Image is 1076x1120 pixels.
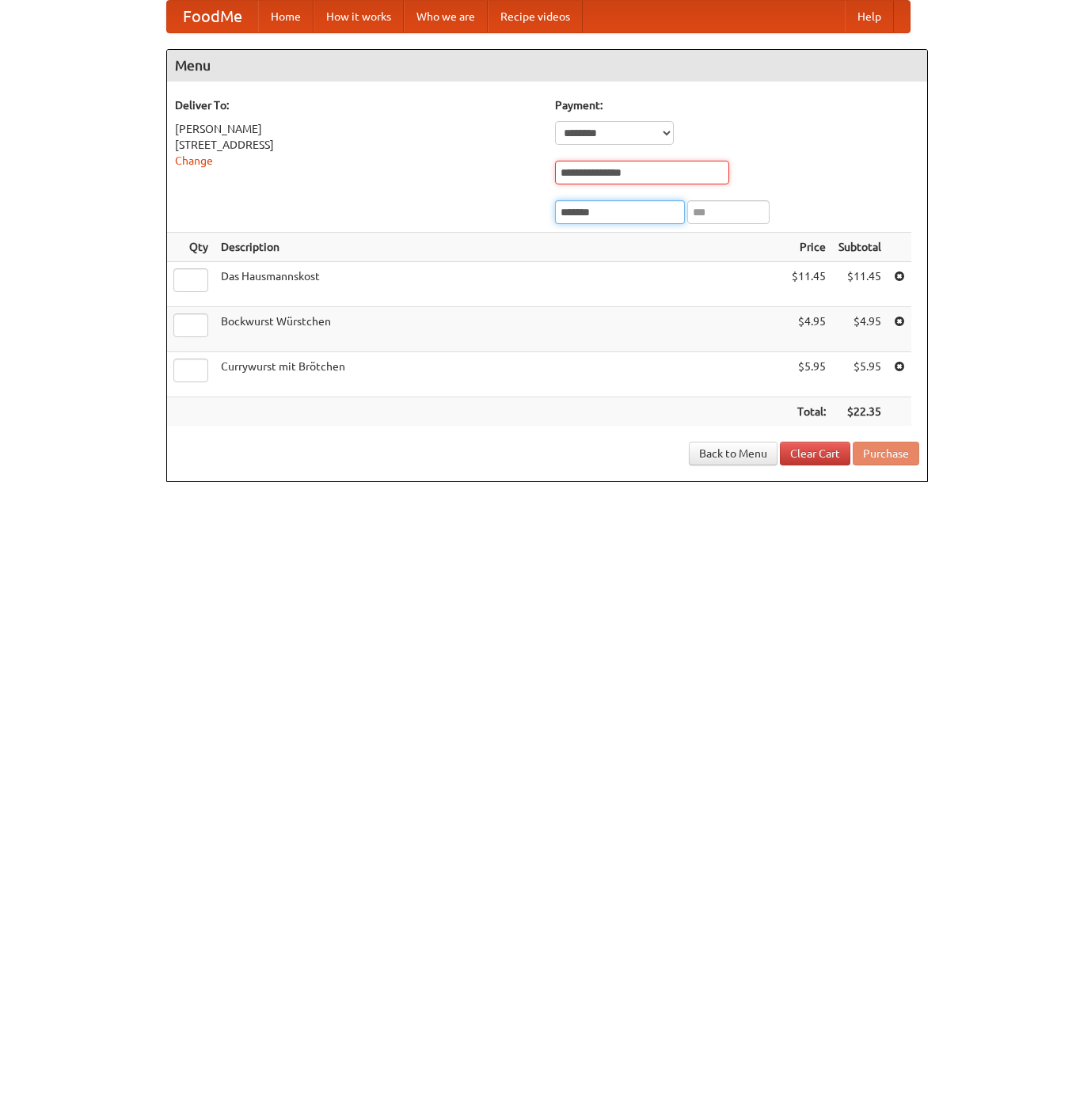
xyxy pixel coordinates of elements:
th: $22.35 [832,397,888,427]
th: Total: [785,397,832,427]
div: [PERSON_NAME] [175,121,539,137]
td: Das Hausmannskost [215,262,785,307]
button: Purchase [853,442,919,465]
th: Subtotal [832,233,888,262]
a: Help [845,1,894,32]
th: Price [785,233,832,262]
td: $4.95 [832,307,888,352]
a: Home [258,1,314,32]
td: $5.95 [832,352,888,397]
th: Description [215,233,785,262]
a: Clear Cart [780,442,850,465]
a: FoodMe [167,1,258,32]
div: [STREET_ADDRESS] [175,137,539,153]
td: Bockwurst Würstchen [215,307,785,352]
td: $11.45 [785,262,832,307]
a: Change [175,154,213,167]
h5: Deliver To: [175,97,539,113]
a: How it works [314,1,404,32]
a: Back to Menu [689,442,778,465]
h4: Menu [167,50,927,82]
th: Qty [167,233,215,262]
a: Who we are [404,1,488,32]
td: Currywurst mit Brötchen [215,352,785,397]
a: Recipe videos [488,1,583,32]
td: $5.95 [785,352,832,397]
td: $4.95 [785,307,832,352]
td: $11.45 [832,262,888,307]
h5: Payment: [555,97,919,113]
